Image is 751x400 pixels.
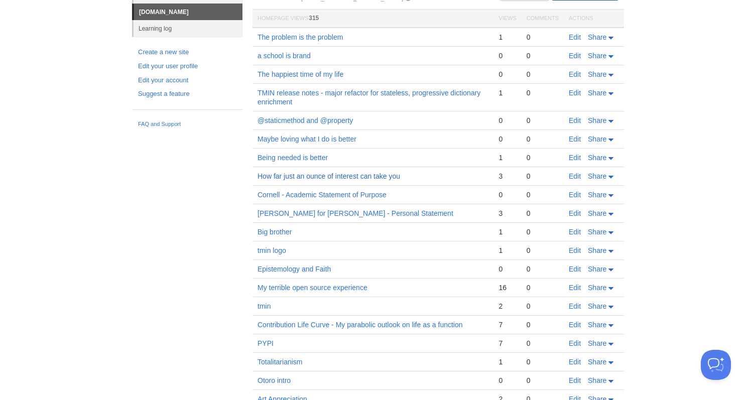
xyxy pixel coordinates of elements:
[527,227,559,236] div: 0
[138,47,236,58] a: Create a new site
[138,61,236,72] a: Edit your user profile
[564,10,624,28] th: Actions
[588,246,606,254] span: Share
[498,246,516,255] div: 1
[258,265,331,273] a: Epistemology and Faith
[258,358,302,366] a: Totalitarianism
[253,10,493,28] th: Homepage Views
[569,246,581,254] a: Edit
[588,89,606,97] span: Share
[498,135,516,144] div: 0
[569,191,581,199] a: Edit
[498,70,516,79] div: 0
[569,265,581,273] a: Edit
[569,154,581,162] a: Edit
[498,339,516,348] div: 7
[527,209,559,218] div: 0
[588,284,606,292] span: Share
[569,70,581,78] a: Edit
[569,172,581,180] a: Edit
[588,321,606,329] span: Share
[258,228,292,236] a: Big brother
[134,4,242,20] a: [DOMAIN_NAME]
[527,283,559,292] div: 0
[258,246,286,254] a: tmin logo
[527,88,559,97] div: 0
[569,339,581,347] a: Edit
[588,376,606,384] span: Share
[498,320,516,329] div: 7
[527,264,559,274] div: 0
[498,116,516,125] div: 0
[588,358,606,366] span: Share
[588,228,606,236] span: Share
[527,190,559,199] div: 0
[527,302,559,311] div: 0
[569,284,581,292] a: Edit
[258,302,271,310] a: tmin
[569,89,581,97] a: Edit
[527,172,559,181] div: 0
[569,228,581,236] a: Edit
[527,33,559,42] div: 0
[527,376,559,385] div: 0
[258,339,274,347] a: PYPI
[498,264,516,274] div: 0
[569,33,581,41] a: Edit
[588,33,606,41] span: Share
[498,209,516,218] div: 3
[527,357,559,366] div: 0
[258,172,400,180] a: How far just an ounce of interest can take you
[309,15,319,22] span: 315
[258,33,343,41] a: The problem is the problem
[701,350,731,380] iframe: Help Scout Beacon - Open
[569,302,581,310] a: Edit
[258,376,291,384] a: Otoro intro
[588,265,606,273] span: Share
[498,227,516,236] div: 1
[527,51,559,60] div: 0
[588,70,606,78] span: Share
[498,376,516,385] div: 0
[569,116,581,124] a: Edit
[138,89,236,99] a: Suggest a feature
[258,154,328,162] a: Being needed is better
[569,376,581,384] a: Edit
[569,135,581,143] a: Edit
[498,357,516,366] div: 1
[498,51,516,60] div: 0
[527,320,559,329] div: 0
[588,172,606,180] span: Share
[498,153,516,162] div: 1
[588,302,606,310] span: Share
[569,358,581,366] a: Edit
[258,89,480,106] a: TMIN release notes - major refactor for stateless, progressive dictionary enrichment
[498,283,516,292] div: 16
[258,70,343,78] a: The happiest time of my life
[569,209,581,217] a: Edit
[258,116,353,124] a: @staticmethod and @property
[522,10,564,28] th: Comments
[588,116,606,124] span: Share
[138,120,236,129] a: FAQ and Support
[498,172,516,181] div: 3
[588,154,606,162] span: Share
[258,284,367,292] a: My terrible open source experience
[498,88,516,97] div: 1
[258,191,387,199] a: Cornell - Academic Statement of Purpose
[588,52,606,60] span: Share
[138,75,236,86] a: Edit your account
[258,135,356,143] a: Maybe loving what I do is better
[527,339,559,348] div: 0
[258,209,453,217] a: [PERSON_NAME] for [PERSON_NAME] - Personal Statement
[588,209,606,217] span: Share
[527,70,559,79] div: 0
[527,246,559,255] div: 0
[588,135,606,143] span: Share
[527,153,559,162] div: 0
[498,302,516,311] div: 2
[588,339,606,347] span: Share
[498,33,516,42] div: 1
[569,52,581,60] a: Edit
[258,321,463,329] a: Contribution Life Curve - My parabolic outlook on life as a function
